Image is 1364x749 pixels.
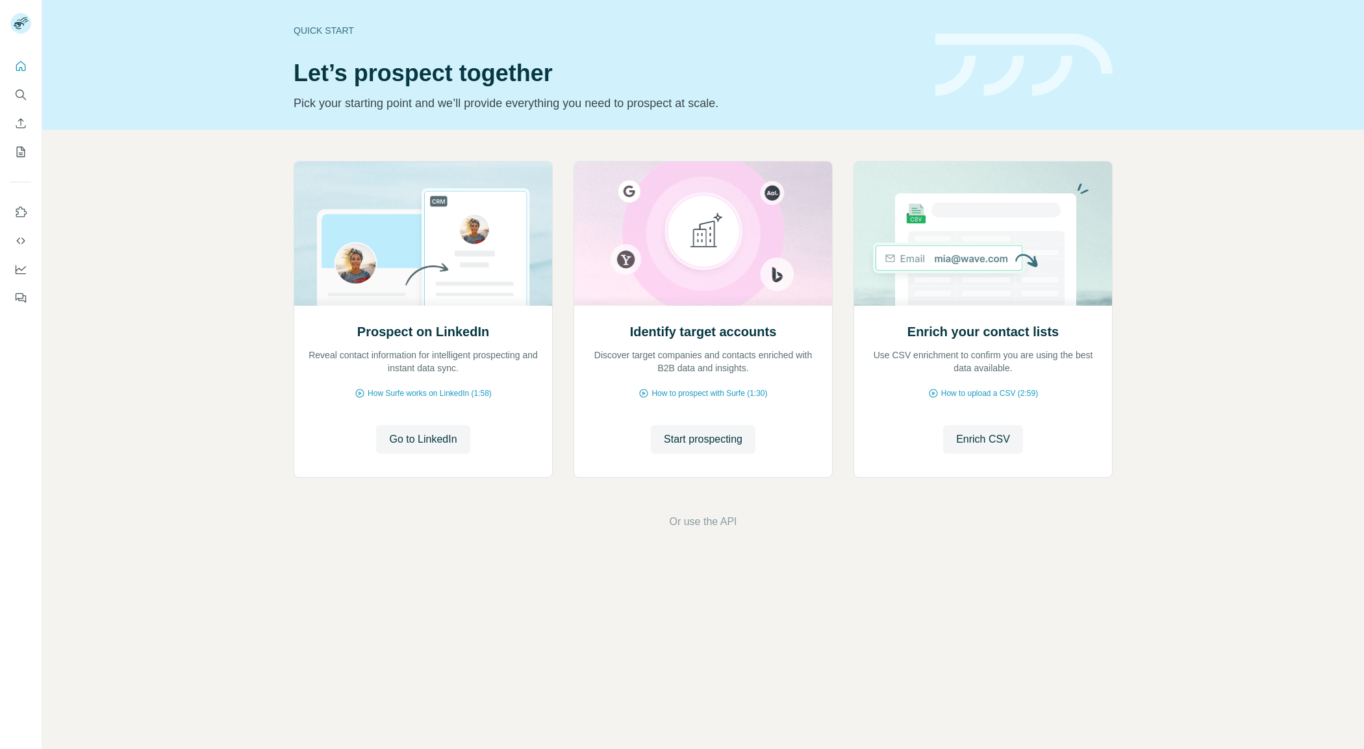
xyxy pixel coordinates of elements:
button: Enrich CSV [10,112,31,135]
span: How to upload a CSV (2:59) [941,387,1038,399]
button: Use Surfe API [10,229,31,252]
h1: Let’s prospect together [294,60,920,86]
button: Feedback [10,286,31,310]
button: Or use the API [669,514,737,530]
img: Identify target accounts [574,162,833,306]
p: Pick your starting point and we’ll provide everything you need to prospect at scale. [294,94,920,112]
h2: Identify target accounts [630,323,777,341]
button: My lists [10,140,31,164]
img: banner [935,34,1113,97]
p: Discover target companies and contacts enriched with B2B data and insights. [587,349,819,374]
span: Start prospecting [664,432,742,447]
button: Start prospecting [651,425,755,454]
button: Go to LinkedIn [376,425,470,454]
h2: Prospect on LinkedIn [357,323,489,341]
img: Prospect on LinkedIn [294,162,553,306]
button: Use Surfe on LinkedIn [10,201,31,224]
button: Dashboard [10,258,31,281]
span: How to prospect with Surfe (1:30) [651,387,767,399]
span: Enrich CSV [956,432,1010,447]
p: Use CSV enrichment to confirm you are using the best data available. [867,349,1099,374]
img: Enrich your contact lists [853,162,1113,306]
span: Go to LinkedIn [389,432,457,447]
h2: Enrich your contact lists [907,323,1059,341]
div: Quick start [294,24,920,37]
button: Enrich CSV [943,425,1023,454]
button: Search [10,83,31,106]
span: How Surfe works on LinkedIn (1:58) [368,387,492,399]
button: Quick start [10,55,31,78]
p: Reveal contact information for intelligent prospecting and instant data sync. [307,349,539,374]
